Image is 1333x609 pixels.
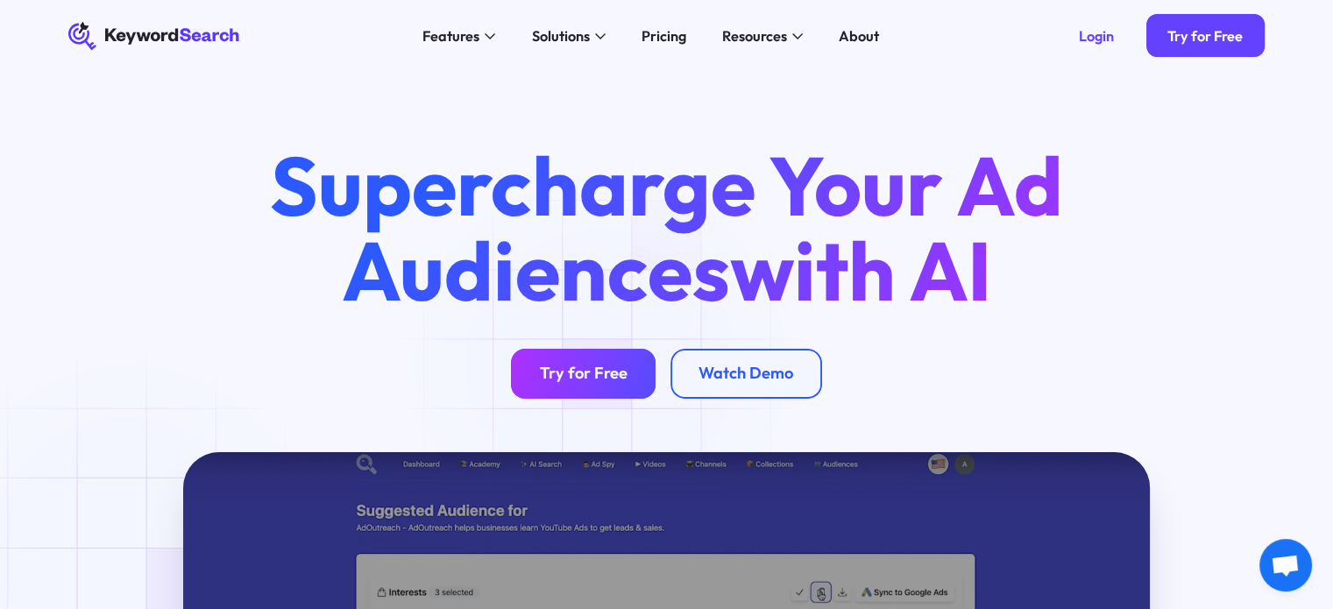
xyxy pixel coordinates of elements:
a: Try for Free [511,349,656,399]
div: Open chat [1259,539,1312,591]
div: Features [422,25,479,47]
a: Pricing [630,22,697,51]
div: Watch Demo [698,364,793,384]
div: Try for Free [540,364,628,384]
a: Try for Free [1146,14,1265,57]
a: Login [1057,14,1135,57]
div: Resources [721,25,786,47]
div: Try for Free [1167,27,1243,45]
div: About [839,25,879,47]
div: Solutions [531,25,589,47]
a: About [827,22,890,51]
div: Pricing [642,25,686,47]
span: with AI [730,218,992,322]
div: Login [1079,27,1114,45]
h1: Supercharge Your Ad Audiences [237,143,1095,313]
